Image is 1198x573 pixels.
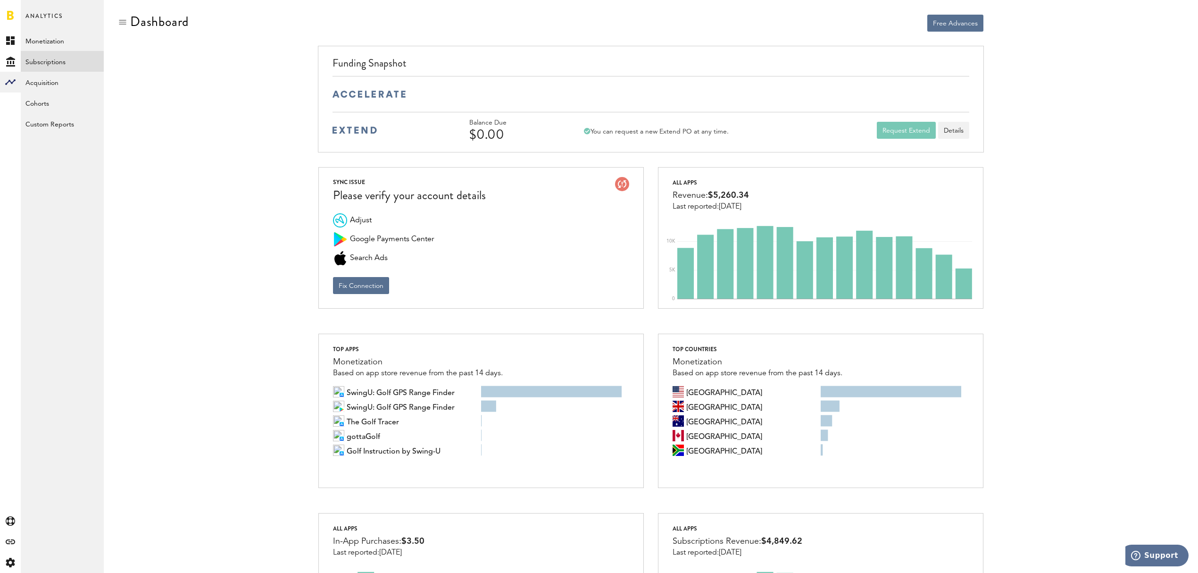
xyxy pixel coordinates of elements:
[333,56,969,76] div: Funding Snapshot
[333,177,486,187] div: SYNC ISSUE
[339,451,344,456] img: 21.png
[719,549,741,556] span: [DATE]
[333,445,344,456] img: 100x100bb_L693Qjm.jpg
[761,537,802,546] span: $4,849.62
[333,523,424,534] div: All apps
[673,445,684,456] img: za.svg
[615,177,629,191] img: account-issue.svg
[347,430,380,441] span: gottaGolf
[339,421,344,427] img: 21.png
[25,10,63,30] span: Analytics
[333,386,344,397] img: 100x100bb_DOuLSMg.jpg
[673,523,802,534] div: All apps
[333,232,347,246] div: Google Payments Center
[333,126,377,134] img: extend-medium-blue-logo.svg
[686,415,762,427] span: Australia
[673,415,684,427] img: au.svg
[333,534,424,548] div: In-App Purchases:
[673,534,802,548] div: Subscriptions Revenue:
[927,15,983,32] button: Free Advances
[333,369,503,378] div: Based on app store revenue from the past 14 days.
[666,239,675,244] text: 10K
[347,415,399,427] span: The Golf Tracer
[1125,545,1189,568] iframe: Opens a widget where you can find more information
[21,72,104,93] a: Acquisition
[333,415,344,427] img: 100x100bb_jjEcVcp.jpg
[333,91,406,98] img: accelerate-medium-blue-logo.svg
[673,548,802,557] div: Last reported:
[719,203,741,211] span: [DATE]
[333,401,344,412] img: jz1nuRe008o512vid84qAQAajgGiakXKKhDBpjowFv1j2zAFkJzNnuHdMTFvoNlTsHY
[686,445,762,456] span: South Africa
[350,232,434,246] span: Google Payments Center
[673,386,684,397] img: us.svg
[938,122,969,139] a: Details
[401,537,424,546] span: $3.50
[333,213,347,228] div: Adjust
[21,93,104,113] a: Cohorts
[339,407,344,412] img: 17.png
[708,191,749,200] span: $5,260.34
[347,445,441,456] span: Golf Instruction by Swing-U
[347,401,455,412] span: SwingU: Golf GPS Range Finder
[584,127,729,136] div: You can request a new Extend PO at any time.
[130,14,189,29] div: Dashboard
[339,436,344,441] img: 21.png
[350,213,372,228] span: Adjust
[333,251,347,265] div: Search Ads
[333,430,344,441] img: 100x100bb_V3zBXEq.jpg
[669,268,675,272] text: 5K
[469,119,559,127] div: Balance Due
[333,355,503,369] div: Monetization
[333,344,503,355] div: Top apps
[379,549,402,556] span: [DATE]
[686,430,762,441] span: Canada
[347,386,455,397] span: SwingU: Golf GPS Range Finder
[673,430,684,441] img: ca.svg
[673,188,749,202] div: Revenue:
[333,548,424,557] div: Last reported:
[686,386,762,397] span: United States
[469,127,559,142] div: $0.00
[673,401,684,412] img: gb.svg
[673,369,842,378] div: Based on app store revenue from the past 14 days.
[333,187,486,204] div: Please verify your account details
[877,122,936,139] button: Request Extend
[673,202,749,211] div: Last reported:
[350,251,388,265] span: Search Ads
[673,355,842,369] div: Monetization
[21,30,104,51] a: Monetization
[686,401,762,412] span: United Kingdom
[21,51,104,72] a: Subscriptions
[339,392,344,397] img: 21.png
[673,177,749,188] div: All apps
[21,113,104,134] a: Custom Reports
[672,296,675,301] text: 0
[333,277,389,294] button: Fix Connection
[673,344,842,355] div: Top countries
